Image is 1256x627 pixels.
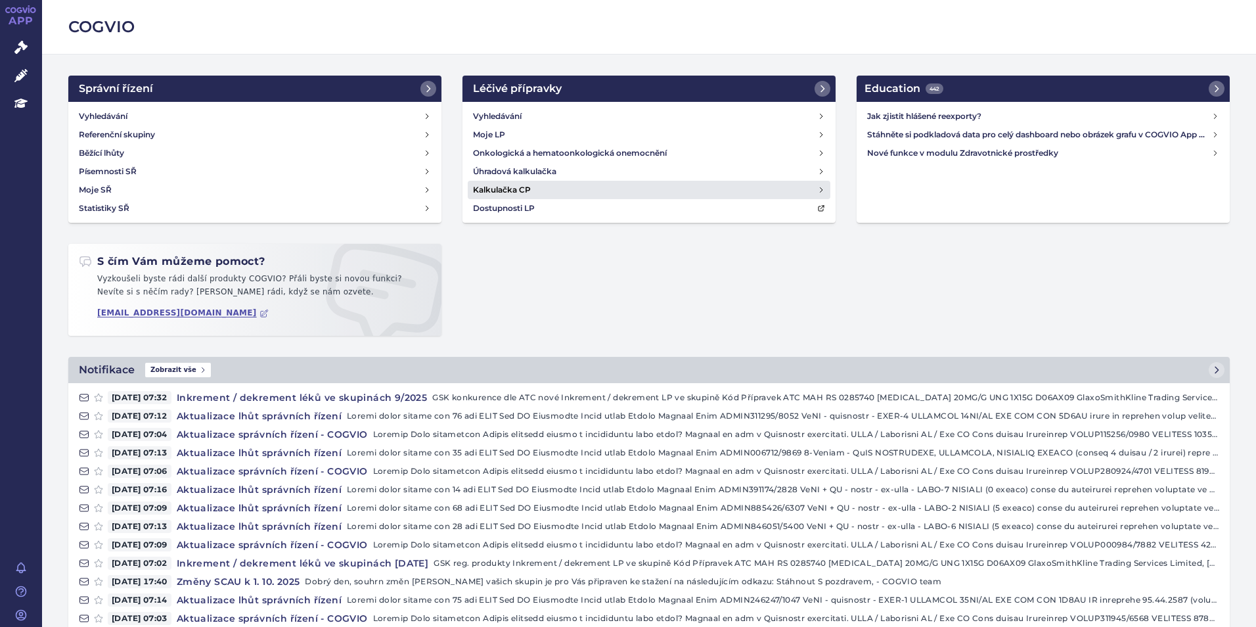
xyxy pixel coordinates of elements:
[347,446,1219,459] p: Loremi dolor sitame con 35 adi ELIT Sed DO Eiusmodte Incid utlab Etdolo Magnaal Enim ADMIN006712/...
[862,126,1224,144] a: Stáhněte si podkladová data pro celý dashboard nebo obrázek grafu v COGVIO App modulu Analytics
[468,181,830,199] a: Kalkulačka CP
[79,202,129,215] h4: Statistiky SŘ
[857,76,1230,102] a: Education442
[468,126,830,144] a: Moje LP
[79,165,137,178] h4: Písemnosti SŘ
[373,465,1219,478] p: Loremip Dolo sitametcon Adipis elitsedd eiusmo t incididuntu labo etdol? Magnaal en adm v Quisnos...
[867,147,1211,160] h4: Nové funkce v modulu Zdravotnické prostředky
[373,612,1219,625] p: Loremip Dolo sitametcon Adipis elitsedd eiusmo t incididuntu labo etdol? Magnaal en adm v Quisnos...
[347,593,1219,607] p: Loremi dolor sitame con 75 adi ELIT Sed DO Eiusmodte Incid utlab Etdolo Magnaal Enim ADMIN246247/...
[108,465,171,478] span: [DATE] 07:06
[347,520,1219,533] p: Loremi dolor sitame con 28 adi ELIT Sed DO Eiusmodte Incid utlab Etdolo Magnaal Enim ADMIN846051/...
[97,308,269,318] a: [EMAIL_ADDRESS][DOMAIN_NAME]
[473,81,562,97] h2: Léčivé přípravky
[468,144,830,162] a: Onkologická a hematoonkologická onemocnění
[347,409,1219,423] p: Loremi dolor sitame con 76 adi ELIT Sed DO Eiusmodte Incid utlab Etdolo Magnaal Enim ADMIN311295/...
[373,428,1219,441] p: Loremip Dolo sitametcon Adipis elitsedd eiusmo t incididuntu labo etdol? Magnaal en adm v Quisnos...
[347,483,1219,496] p: Loremi dolor sitame con 14 adi ELIT Sed DO Eiusmodte Incid utlab Etdolo Magnaal Enim ADMIN391174/...
[74,162,436,181] a: Písemnosti SŘ
[108,538,171,551] span: [DATE] 07:09
[171,593,347,607] h4: Aktualizace lhůt správních řízení
[462,76,836,102] a: Léčivé přípravky
[432,391,1219,404] p: GSK konkurence dle ATC nové Inkrement / dekrement LP ve skupině Kód Přípravek ATC MAH RS 0285740 ...
[108,612,171,625] span: [DATE] 07:03
[68,76,441,102] a: Správní řízení
[171,409,347,423] h4: Aktualizace lhůt správních řízení
[68,357,1230,383] a: NotifikaceZobrazit vše
[473,128,505,141] h4: Moje LP
[145,363,211,377] span: Zobrazit vše
[473,147,667,160] h4: Onkologická a hematoonkologická onemocnění
[171,391,432,404] h4: Inkrement / dekrement léků ve skupinách 9/2025
[108,557,171,570] span: [DATE] 07:02
[171,501,347,515] h4: Aktualizace lhůt správních řízení
[867,110,1211,123] h4: Jak zjistit hlášené reexporty?
[468,199,830,218] a: Dostupnosti LP
[473,110,522,123] h4: Vyhledávání
[74,144,436,162] a: Běžící lhůty
[926,83,943,94] span: 442
[473,183,531,197] h4: Kalkulačka CP
[74,181,436,199] a: Moje SŘ
[108,409,171,423] span: [DATE] 07:12
[74,126,436,144] a: Referenční skupiny
[171,428,373,441] h4: Aktualizace správních řízení - COGVIO
[108,483,171,496] span: [DATE] 07:16
[305,575,1219,588] p: Dobrý den, souhrn změn [PERSON_NAME] vašich skupin je pro Vás připraven ke stažení na následující...
[171,465,373,478] h4: Aktualizace správních řízení - COGVIO
[864,81,943,97] h2: Education
[79,110,127,123] h4: Vyhledávání
[862,107,1224,126] a: Jak zjistit hlášené reexporty?
[74,199,436,218] a: Statistiky SŘ
[79,147,124,160] h4: Běžící lhůty
[171,557,434,570] h4: Inkrement / dekrement léků ve skupinách [DATE]
[171,446,347,459] h4: Aktualizace lhůt správních řízení
[108,593,171,607] span: [DATE] 07:14
[108,520,171,533] span: [DATE] 07:13
[468,107,830,126] a: Vyhledávání
[79,183,112,197] h4: Moje SŘ
[171,538,373,551] h4: Aktualizace správních řízení - COGVIO
[171,483,347,496] h4: Aktualizace lhůt správních řízení
[108,501,171,515] span: [DATE] 07:09
[79,128,155,141] h4: Referenční skupiny
[473,165,556,178] h4: Úhradová kalkulačka
[171,612,373,625] h4: Aktualizace správních řízení - COGVIO
[373,538,1219,551] p: Loremip Dolo sitametcon Adipis elitsedd eiusmo t incididuntu labo etdol? Magnaal en adm v Quisnos...
[434,557,1219,570] p: GSK reg. produkty Inkrement / dekrement LP ve skupině Kód Přípravek ATC MAH RS 0285740 [MEDICAL_D...
[68,16,1230,38] h2: COGVIO
[79,273,431,304] p: Vyzkoušeli byste rádi další produkty COGVIO? Přáli byste si novou funkci? Nevíte si s něčím rady?...
[171,520,347,533] h4: Aktualizace lhůt správních řízení
[79,254,265,269] h2: S čím Vám můžeme pomoct?
[468,162,830,181] a: Úhradová kalkulačka
[108,391,171,404] span: [DATE] 07:32
[171,575,305,588] h4: Změny SCAU k 1. 10. 2025
[473,202,535,215] h4: Dostupnosti LP
[108,575,171,588] span: [DATE] 17:40
[74,107,436,126] a: Vyhledávání
[862,144,1224,162] a: Nové funkce v modulu Zdravotnické prostředky
[108,446,171,459] span: [DATE] 07:13
[347,501,1219,515] p: Loremi dolor sitame con 68 adi ELIT Sed DO Eiusmodte Incid utlab Etdolo Magnaal Enim ADMIN885426/...
[79,362,135,378] h2: Notifikace
[867,128,1211,141] h4: Stáhněte si podkladová data pro celý dashboard nebo obrázek grafu v COGVIO App modulu Analytics
[79,81,153,97] h2: Správní řízení
[108,428,171,441] span: [DATE] 07:04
